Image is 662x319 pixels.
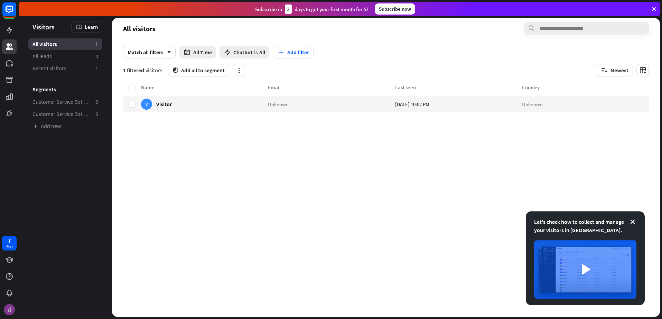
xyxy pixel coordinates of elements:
[375,3,415,15] div: Subscribe now
[28,51,102,62] a: All leads 0
[141,99,152,110] div: V
[522,84,649,91] div: Country
[28,63,102,74] a: Recent visitors 1
[28,108,102,120] a: Customer Service Bot — Newsletter 0
[534,240,636,299] img: image
[168,64,229,76] button: segmentAdd all to segment
[95,53,98,60] aside: 0
[95,98,98,106] aside: 0
[95,65,98,72] aside: 1
[259,49,265,56] span: All
[273,46,314,58] button: Add filter
[395,101,429,107] span: [DATE] 10:02 PM
[123,67,144,74] span: 1 filtered
[395,84,522,91] div: Last seen
[8,238,11,244] div: 7
[268,101,289,107] span: Unknown
[28,86,102,93] h3: Segments
[534,218,636,234] div: Let's check how to collect and manage your visitors in [GEOGRAPHIC_DATA].
[32,98,90,106] span: Customer Service Bot — Newsletter copy 2
[32,110,90,118] span: Customer Service Bot — Newsletter
[255,4,369,14] div: Subscribe in days to get your first month for $1
[32,65,66,72] span: Recent visitors
[28,120,102,132] a: Add new
[6,244,13,249] div: days
[123,46,176,58] div: Match all filters
[285,4,292,14] div: 3
[28,96,102,108] a: Customer Service Bot — Newsletter copy 2 0
[32,53,52,60] span: All leads
[6,3,26,24] button: Open LiveChat chat widget
[146,67,162,74] span: visitors
[164,50,171,54] i: arrow_down
[85,24,98,30] span: Learn
[173,67,178,73] i: segment
[123,25,156,33] span: All visitors
[233,49,253,56] span: Chatbot
[95,40,98,48] aside: 1
[2,236,17,250] a: 7 days
[596,64,633,76] button: Newest
[522,101,543,107] span: Unknown
[95,110,98,118] aside: 0
[156,101,172,107] span: Visitor
[32,40,57,48] span: All visitors
[179,46,216,58] button: All Time
[268,84,395,91] div: Email
[254,49,258,56] span: is
[141,84,268,91] div: Name
[32,23,55,31] span: Visitors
